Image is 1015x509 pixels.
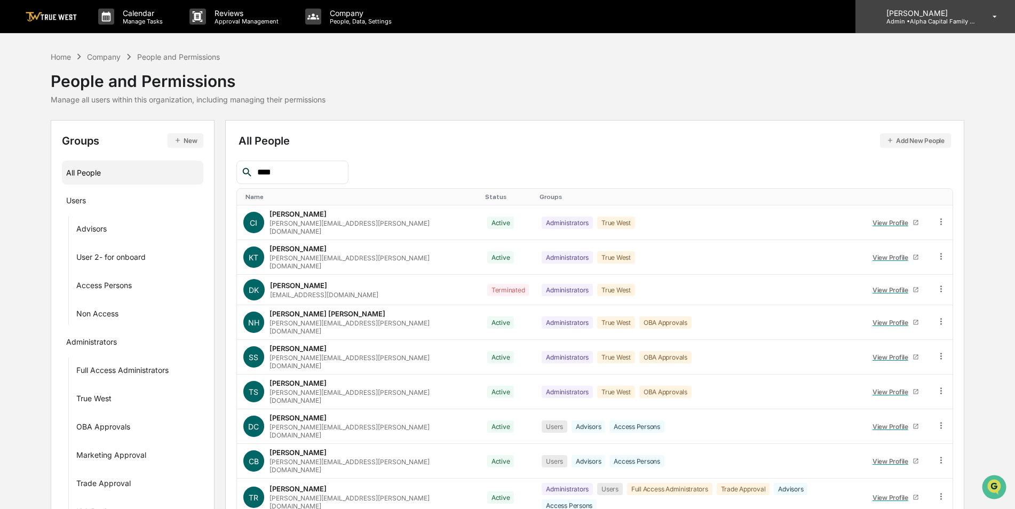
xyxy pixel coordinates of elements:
div: Access Persons [76,281,132,293]
div: View Profile [873,286,913,294]
div: Full Access Administrators [627,483,712,495]
div: Advisors [76,224,107,237]
div: Trade Approval [717,483,770,495]
div: Home [51,52,71,61]
div: Administrators [542,316,593,329]
a: View Profile [868,418,923,435]
div: View Profile [873,388,913,396]
a: 🖐️Preclearance [6,130,73,149]
div: True West [597,284,635,296]
span: CB [249,457,259,466]
div: View Profile [873,457,913,465]
span: NH [248,318,259,327]
div: Advisors [774,483,807,495]
div: OBA Approvals [76,422,130,435]
div: Administrators [542,386,593,398]
p: How can we help? [11,22,194,39]
div: Active [487,351,514,363]
div: User 2- for onboard [76,252,146,265]
div: [PERSON_NAME][EMAIL_ADDRESS][PERSON_NAME][DOMAIN_NAME] [269,254,474,270]
div: [PERSON_NAME][EMAIL_ADDRESS][PERSON_NAME][DOMAIN_NAME] [269,423,474,439]
div: Toggle SortBy [245,193,477,201]
p: People, Data, Settings [321,18,397,25]
div: [PERSON_NAME][EMAIL_ADDRESS][PERSON_NAME][DOMAIN_NAME] [269,458,474,474]
span: DC [248,422,259,431]
span: Preclearance [21,134,69,145]
p: Approval Management [206,18,284,25]
div: [PERSON_NAME] [269,448,327,457]
div: [PERSON_NAME][EMAIL_ADDRESS][PERSON_NAME][DOMAIN_NAME] [269,219,474,235]
div: Terminated [487,284,529,296]
div: Access Persons [609,420,664,433]
div: [PERSON_NAME] [269,413,327,422]
div: 🖐️ [11,136,19,144]
div: Administrators [66,337,117,350]
a: View Profile [868,453,923,470]
p: [PERSON_NAME] [878,9,977,18]
div: [PERSON_NAME] [269,484,327,493]
div: [PERSON_NAME] [269,379,327,387]
div: Administrators [542,483,593,495]
div: True West [76,394,112,407]
div: Advisors [572,455,605,467]
div: Administrators [542,284,593,296]
img: 1746055101610-c473b297-6a78-478c-a979-82029cc54cd1 [11,82,30,101]
div: [PERSON_NAME] [269,210,327,218]
div: Marketing Approval [76,450,146,463]
div: [PERSON_NAME] [PERSON_NAME] [269,309,385,318]
a: View Profile [868,384,923,400]
div: Users [66,196,86,209]
div: Active [487,386,514,398]
div: Toggle SortBy [938,193,948,201]
div: Toggle SortBy [540,193,857,201]
div: True West [597,251,635,264]
div: Active [487,455,514,467]
a: View Profile [868,489,923,506]
a: 🔎Data Lookup [6,150,72,170]
div: People and Permissions [137,52,220,61]
a: View Profile [868,282,923,298]
a: View Profile [868,314,923,331]
div: We're available if you need us! [36,92,135,101]
div: [PERSON_NAME] [270,281,327,290]
div: Active [487,251,514,264]
div: Start new chat [36,82,175,92]
div: [PERSON_NAME] [269,244,327,253]
div: True West [597,316,635,329]
div: Users [542,455,567,467]
span: TR [249,493,258,502]
div: Active [487,217,514,229]
a: View Profile [868,214,923,231]
button: New [168,133,203,148]
div: [PERSON_NAME][EMAIL_ADDRESS][PERSON_NAME][DOMAIN_NAME] [269,388,474,404]
div: View Profile [873,353,913,361]
p: Manage Tasks [114,18,168,25]
div: Full Access Administrators [76,365,169,378]
div: Access Persons [609,455,664,467]
div: All People [239,133,951,148]
div: View Profile [873,494,913,502]
p: Calendar [114,9,168,18]
div: True West [597,217,635,229]
a: Powered byPylon [75,180,129,189]
div: 🔎 [11,156,19,164]
div: View Profile [873,219,913,227]
div: [PERSON_NAME] [269,344,327,353]
div: Toggle SortBy [866,193,925,201]
div: OBA Approvals [639,386,692,398]
div: Groups [62,133,203,148]
button: Add New People [880,133,951,148]
img: logo [26,12,77,22]
div: Administrators [542,217,593,229]
div: Users [597,483,623,495]
a: View Profile [868,349,923,365]
div: Trade Approval [76,479,131,491]
div: Toggle SortBy [485,193,532,201]
div: View Profile [873,253,913,261]
div: Administrators [542,251,593,264]
div: Users [542,420,567,433]
span: TS [249,387,258,396]
button: Start new chat [181,85,194,98]
div: Manage all users within this organization, including managing their permissions [51,95,326,104]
